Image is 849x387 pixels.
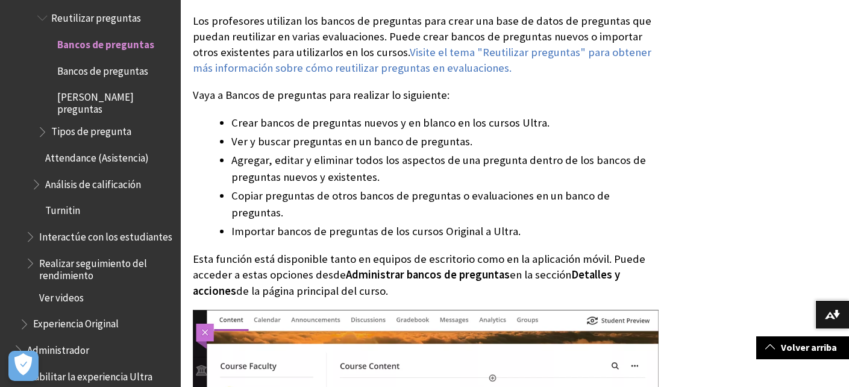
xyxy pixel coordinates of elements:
[231,133,659,150] li: Ver y buscar preguntas en un banco de preguntas.
[756,336,849,359] a: Volver arriba
[193,268,620,297] span: Detalles y acciones
[193,87,659,103] p: Vaya a Bancos de preguntas para realizar lo siguiente:
[231,223,659,240] li: Importar bancos de preguntas de los cursos Original a Ultra.
[57,87,172,115] span: [PERSON_NAME] preguntas
[231,152,659,186] li: Agregar, editar y eliminar todos los aspectos de una pregunta dentro de los bancos de preguntas n...
[33,314,119,330] span: Experiencia Original
[51,8,141,24] span: Reutilizar preguntas
[27,340,89,356] span: Administrador
[193,45,651,75] a: Visite el tema "Reutilizar preguntas" para obtener más información sobre cómo reutilizar pregunta...
[27,367,152,383] span: Habilitar la experiencia Ultra
[231,187,659,221] li: Copiar preguntas de otros bancos de preguntas o evaluaciones en un banco de preguntas.
[45,174,141,190] span: Análisis de calificación
[39,288,84,304] span: Ver videos
[39,253,172,282] span: Realizar seguimiento del rendimiento
[231,115,659,131] li: Crear bancos de preguntas nuevos y en blanco en los cursos Ultra.
[45,148,149,164] span: Attendance (Asistencia)
[193,13,659,77] p: Los profesores utilizan los bancos de preguntas para crear una base de datos de preguntas que pue...
[346,268,510,282] span: Administrar bancos de preguntas
[45,201,80,217] span: Turnitin
[8,351,39,381] button: Abrir preferencias
[39,227,172,243] span: Interactúe con los estudiantes
[51,122,131,138] span: Tipos de pregunta
[57,61,148,77] span: Bancos de preguntas
[57,34,154,51] span: Bancos de preguntas
[193,251,659,299] p: Esta función está disponible tanto en equipos de escritorio como en la aplicación móvil. Puede ac...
